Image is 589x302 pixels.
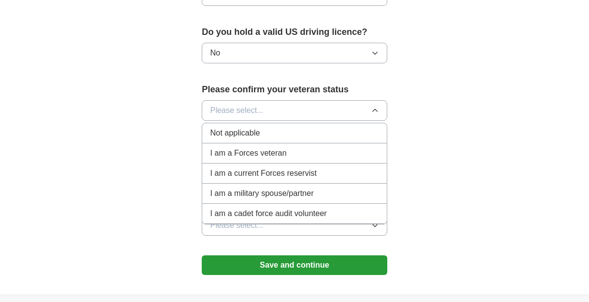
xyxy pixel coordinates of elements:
[202,255,387,275] button: Save and continue
[202,215,387,236] button: Please select...
[202,100,387,121] button: Please select...
[210,105,264,116] span: Please select...
[210,220,264,231] span: Please select...
[202,26,387,39] label: Do you hold a valid US driving licence?
[210,167,317,179] span: I am a current Forces reservist
[210,127,260,139] span: Not applicable
[202,83,387,96] label: Please confirm your veteran status
[210,147,287,159] span: I am a Forces veteran
[210,208,326,220] span: I am a cadet force audit volunteer
[202,43,387,63] button: No
[210,188,314,199] span: I am a military spouse/partner
[210,47,220,59] span: No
